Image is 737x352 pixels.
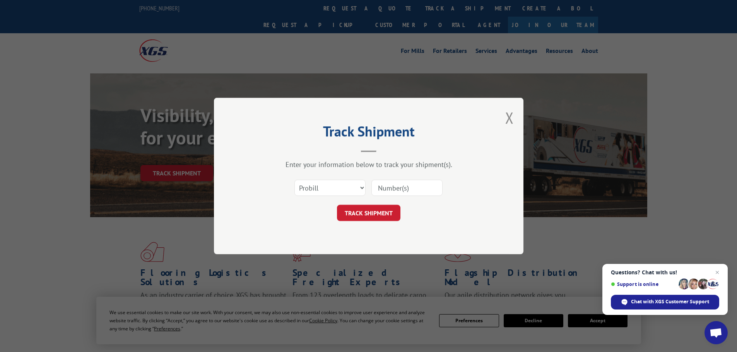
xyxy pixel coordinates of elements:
[705,321,728,344] a: Open chat
[505,107,514,128] button: Close modal
[611,269,719,275] span: Questions? Chat with us!
[631,298,709,305] span: Chat with XGS Customer Support
[611,295,719,309] span: Chat with XGS Customer Support
[611,281,676,287] span: Support is online
[371,180,443,196] input: Number(s)
[253,160,485,169] div: Enter your information below to track your shipment(s).
[253,126,485,141] h2: Track Shipment
[337,205,400,221] button: TRACK SHIPMENT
